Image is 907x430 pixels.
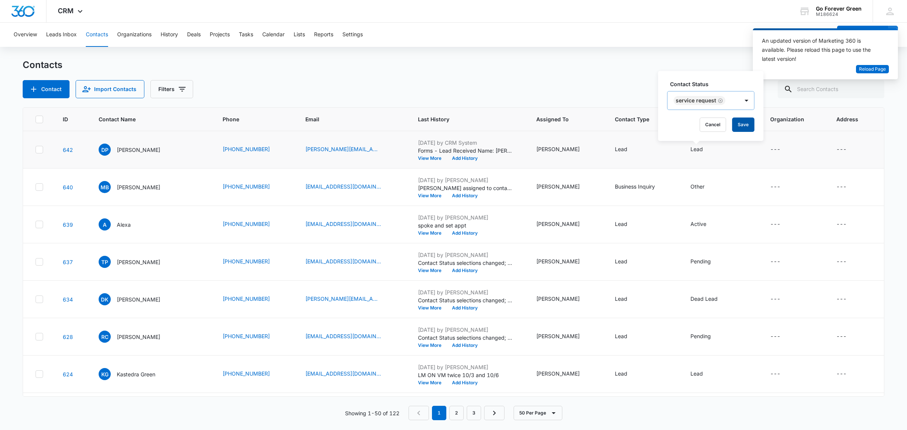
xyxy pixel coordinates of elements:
[447,231,483,235] button: Add History
[418,296,512,304] p: Contact Status selections changed; Lead was removed and Dead Lead was added.
[63,115,70,123] span: ID
[99,368,169,380] div: Contact Name - Kastedra Green - Select to Edit Field
[615,332,641,341] div: Contact Type - Lead - Select to Edit Field
[305,257,381,265] a: [EMAIL_ADDRESS][DOMAIN_NAME]
[223,295,270,303] a: [PHONE_NUMBER]
[484,406,505,420] a: Next Page
[117,183,160,191] p: [PERSON_NAME]
[514,406,562,420] button: 50 Per Page
[770,295,780,304] div: ---
[770,145,794,154] div: Organization - - Select to Edit Field
[223,257,270,265] a: [PHONE_NUMBER]
[690,295,731,304] div: Contact Status - Dead Lead - Select to Edit Field
[345,409,399,417] p: Showing 1-50 of 122
[117,221,131,229] p: Alexa
[99,115,193,123] span: Contact Name
[690,220,706,228] div: Active
[836,332,847,341] div: ---
[690,145,703,153] div: Lead
[816,6,862,12] div: account name
[46,23,77,47] button: Leads Inbox
[836,370,860,379] div: Address - - Select to Edit Field
[536,295,593,304] div: Assigned To - Yvette Perez - Select to Edit Field
[161,23,178,47] button: History
[305,295,395,304] div: Email - donald.kohs@gmail.com - Select to Edit Field
[223,220,270,228] a: [PHONE_NUMBER]
[418,147,512,155] p: Forms - Lead Received Name: [PERSON_NAME] Email: [PERSON_NAME][EMAIL_ADDRESS][DOMAIN_NAME] Phone:...
[99,181,111,193] span: MB
[305,295,381,303] a: [PERSON_NAME][EMAIL_ADDRESS][PERSON_NAME][DOMAIN_NAME]
[615,332,627,340] div: Lead
[99,218,144,230] div: Contact Name - Alexa - Select to Edit Field
[117,295,160,303] p: [PERSON_NAME]
[615,183,669,192] div: Contact Type - Business Inquiry - Select to Edit Field
[305,183,395,192] div: Email - hazeleyes4tee@yahoo.com - Select to Edit Field
[305,370,395,379] div: Email - kastedra@yahoo.com - Select to Edit Field
[305,220,381,228] a: [EMAIL_ADDRESS][DOMAIN_NAME]
[716,98,723,103] div: Remove Service Request
[223,145,283,154] div: Phone - (561) 330-6042 - Select to Edit Field
[690,257,724,266] div: Contact Status - Pending - Select to Edit Field
[99,181,174,193] div: Contact Name - Mickey Buckner - Select to Edit Field
[223,295,283,304] div: Phone - (937) 328-5194 - Select to Edit Field
[14,23,37,47] button: Overview
[536,332,580,340] div: [PERSON_NAME]
[262,23,285,47] button: Calendar
[536,183,580,190] div: [PERSON_NAME]
[305,370,381,377] a: [EMAIL_ADDRESS][DOMAIN_NAME]
[536,295,580,303] div: [PERSON_NAME]
[837,26,888,44] button: Add Contact
[99,293,111,305] span: DK
[670,80,757,88] label: Contact Status
[690,370,703,377] div: Lead
[676,98,716,103] div: Service Request
[836,115,861,123] span: Address
[305,332,395,341] div: Email - rdcranejr@gmail.com - Select to Edit Field
[615,220,641,229] div: Contact Type - Lead - Select to Edit Field
[770,115,807,123] span: Organization
[99,331,111,343] span: RC
[732,118,754,132] button: Save
[836,257,847,266] div: ---
[615,183,655,190] div: Business Inquiry
[615,370,627,377] div: Lead
[23,59,62,71] h1: Contacts
[536,332,593,341] div: Assigned To - Yvette Perez - Select to Edit Field
[690,183,704,190] div: Other
[418,176,512,184] p: [DATE] by [PERSON_NAME]
[58,7,74,15] span: CRM
[99,218,111,230] span: A
[418,184,512,192] p: [PERSON_NAME] assigned to contact.
[447,156,483,161] button: Add History
[615,257,641,266] div: Contact Type - Lead - Select to Edit Field
[223,183,270,190] a: [PHONE_NUMBER]
[536,370,593,379] div: Assigned To - Yvette Perez - Select to Edit Field
[770,220,794,229] div: Organization - - Select to Edit Field
[342,23,363,47] button: Settings
[418,326,512,334] p: [DATE] by [PERSON_NAME]
[615,145,627,153] div: Lead
[536,220,593,229] div: Assigned To - Yvette Perez - Select to Edit Field
[418,288,512,296] p: [DATE] by [PERSON_NAME]
[86,23,108,47] button: Contacts
[63,371,73,377] a: Navigate to contact details page for Kastedra Green
[536,183,593,192] div: Assigned To - Yvette Perez - Select to Edit Field
[418,193,447,198] button: View More
[418,156,447,161] button: View More
[615,370,641,379] div: Contact Type - Lead - Select to Edit Field
[836,332,860,341] div: Address - - Select to Edit Field
[305,332,381,340] a: [EMAIL_ADDRESS][DOMAIN_NAME]
[305,115,389,123] span: Email
[418,221,512,229] p: spoke and set appt
[418,371,512,379] p: LM ON VM twice 10/3 and 10/6
[836,183,847,192] div: ---
[76,80,144,98] button: Import Contacts
[778,80,884,98] input: Search Contacts
[836,370,847,379] div: ---
[117,333,160,341] p: [PERSON_NAME]
[314,23,333,47] button: Reports
[615,257,627,265] div: Lead
[615,115,661,123] span: Contact Type
[418,363,512,371] p: [DATE] by [PERSON_NAME]
[447,343,483,348] button: Add History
